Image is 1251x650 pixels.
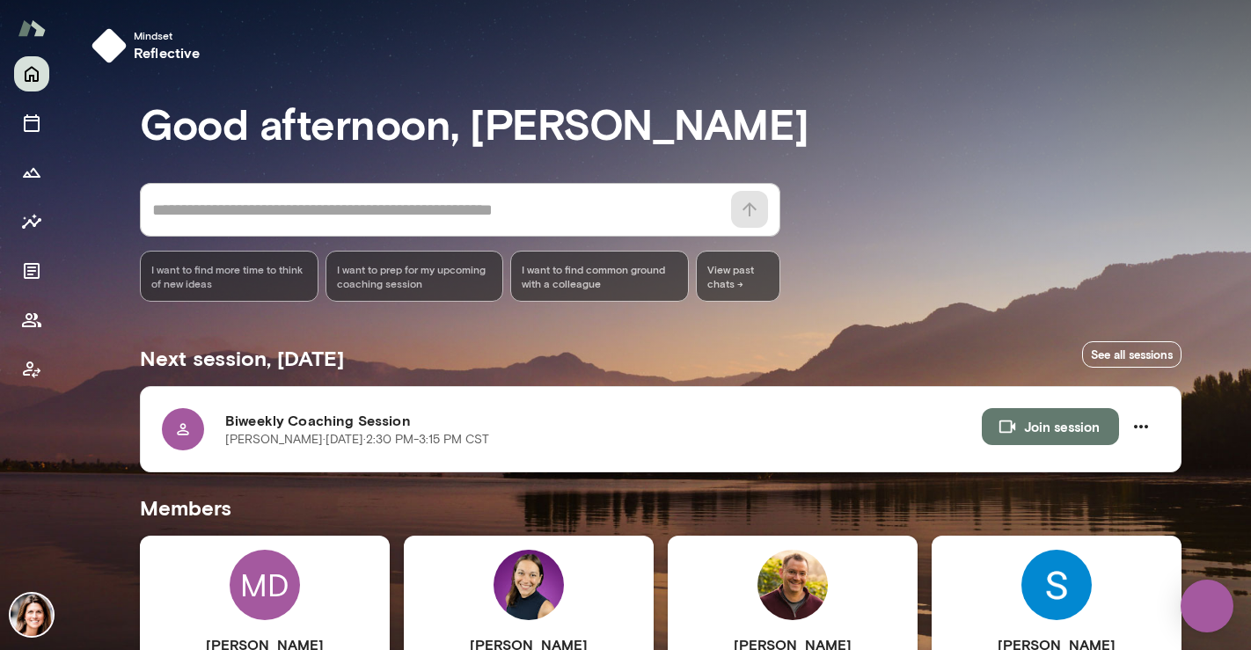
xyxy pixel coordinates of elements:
[11,594,53,636] img: Gwen Throckmorton
[510,251,689,302] div: I want to find common ground with a colleague
[14,56,49,91] button: Home
[134,28,201,42] span: Mindset
[326,251,504,302] div: I want to prep for my upcoming coaching session
[337,262,493,290] span: I want to prep for my upcoming coaching session
[225,431,489,449] p: [PERSON_NAME] · [DATE] · 2:30 PM-3:15 PM CST
[140,344,344,372] h5: Next session, [DATE]
[140,99,1181,148] h3: Good afternoon, [PERSON_NAME]
[1021,550,1092,620] img: Shannon Payne
[140,251,318,302] div: I want to find more time to think of new ideas
[14,106,49,141] button: Sessions
[1082,341,1181,369] a: See all sessions
[225,410,982,431] h6: Biweekly Coaching Session
[134,42,201,63] h6: reflective
[14,352,49,387] button: Client app
[14,204,49,239] button: Insights
[982,408,1119,445] button: Join session
[91,28,127,63] img: mindset
[14,253,49,288] button: Documents
[140,493,1181,522] h5: Members
[14,303,49,338] button: Members
[522,262,677,290] span: I want to find common ground with a colleague
[151,262,307,290] span: I want to find more time to think of new ideas
[757,550,828,620] img: Jeremy Person
[494,550,564,620] img: Rehana Manejwala
[14,155,49,190] button: Growth Plan
[84,21,215,70] button: Mindsetreflective
[18,11,46,45] img: Mento
[696,251,780,302] span: View past chats ->
[230,550,300,620] div: MD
